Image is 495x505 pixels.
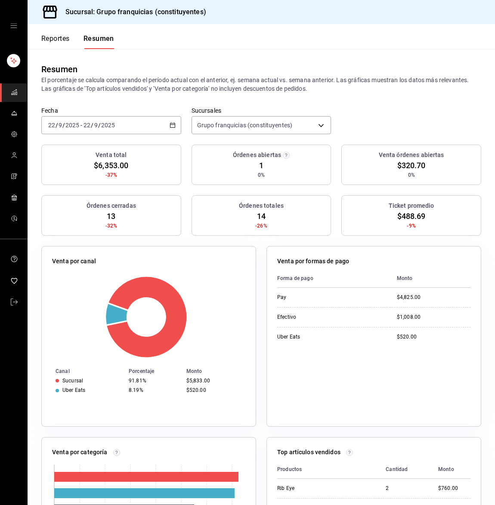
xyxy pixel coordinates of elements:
div: Rib Eye [277,485,346,492]
h3: Venta total [96,151,127,160]
span: / [56,122,58,129]
span: $320.70 [397,160,426,171]
p: El porcentaje se calcula comparando el período actual con el anterior, ej. semana actual vs. sema... [41,76,481,93]
div: Efectivo [277,314,346,321]
th: Cantidad [379,460,431,479]
input: ---- [101,122,115,129]
div: $760.00 [438,485,470,492]
span: $6,353.00 [94,160,128,171]
span: -9% [407,222,415,230]
span: Grupo franquicias (constituyentes) [197,121,292,129]
th: Monto [390,269,470,288]
span: / [98,122,101,129]
span: 0% [258,171,265,179]
label: Fecha [41,108,181,114]
h3: Órdenes totales [239,201,284,210]
h3: Venta órdenes abiertas [379,151,444,160]
span: 14 [257,210,266,222]
input: -- [94,122,98,129]
p: Venta por canal [52,257,96,266]
span: / [62,122,65,129]
button: open drawer [10,22,17,29]
span: / [91,122,93,129]
span: 1 [259,160,263,171]
th: Monto [183,366,256,376]
button: Resumen [84,34,114,49]
span: -26% [255,222,267,230]
h3: Ticket promedio [389,201,434,210]
div: Uber Eats [62,387,85,393]
h3: Sucursal: Grupo franquicias (constituyentes) [59,7,206,17]
th: Productos [277,460,379,479]
div: Sucursal [62,378,83,384]
div: $520.00 [397,333,470,341]
input: -- [48,122,56,129]
th: Porcentaje [125,366,183,376]
div: $4,825.00 [397,294,470,301]
div: Uber Eats [277,333,346,341]
div: $1,008.00 [397,314,470,321]
span: -32% [105,222,118,230]
div: Pay [277,294,346,301]
span: $488.69 [397,210,426,222]
input: -- [58,122,62,129]
h3: Órdenes cerradas [87,201,136,210]
h3: Órdenes abiertas [233,151,281,160]
span: - [80,122,82,129]
span: -37% [105,171,118,179]
div: $5,833.00 [186,378,242,384]
span: 13 [107,210,115,222]
input: -- [83,122,91,129]
div: 8.19% [129,387,179,393]
input: ---- [65,122,80,129]
div: $520.00 [186,387,242,393]
div: Resumen [41,63,77,76]
th: Monto [431,460,470,479]
div: navigation tabs [41,34,114,49]
label: Sucursales [192,108,331,114]
p: Top artículos vendidos [277,448,340,457]
button: Reportes [41,34,70,49]
p: Venta por formas de pago [277,257,349,266]
div: 91.81% [129,378,179,384]
th: Forma de pago [277,269,390,288]
p: Venta por categoría [52,448,108,457]
th: Canal [42,366,125,376]
div: 2 [386,485,424,492]
span: 0% [408,171,415,179]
